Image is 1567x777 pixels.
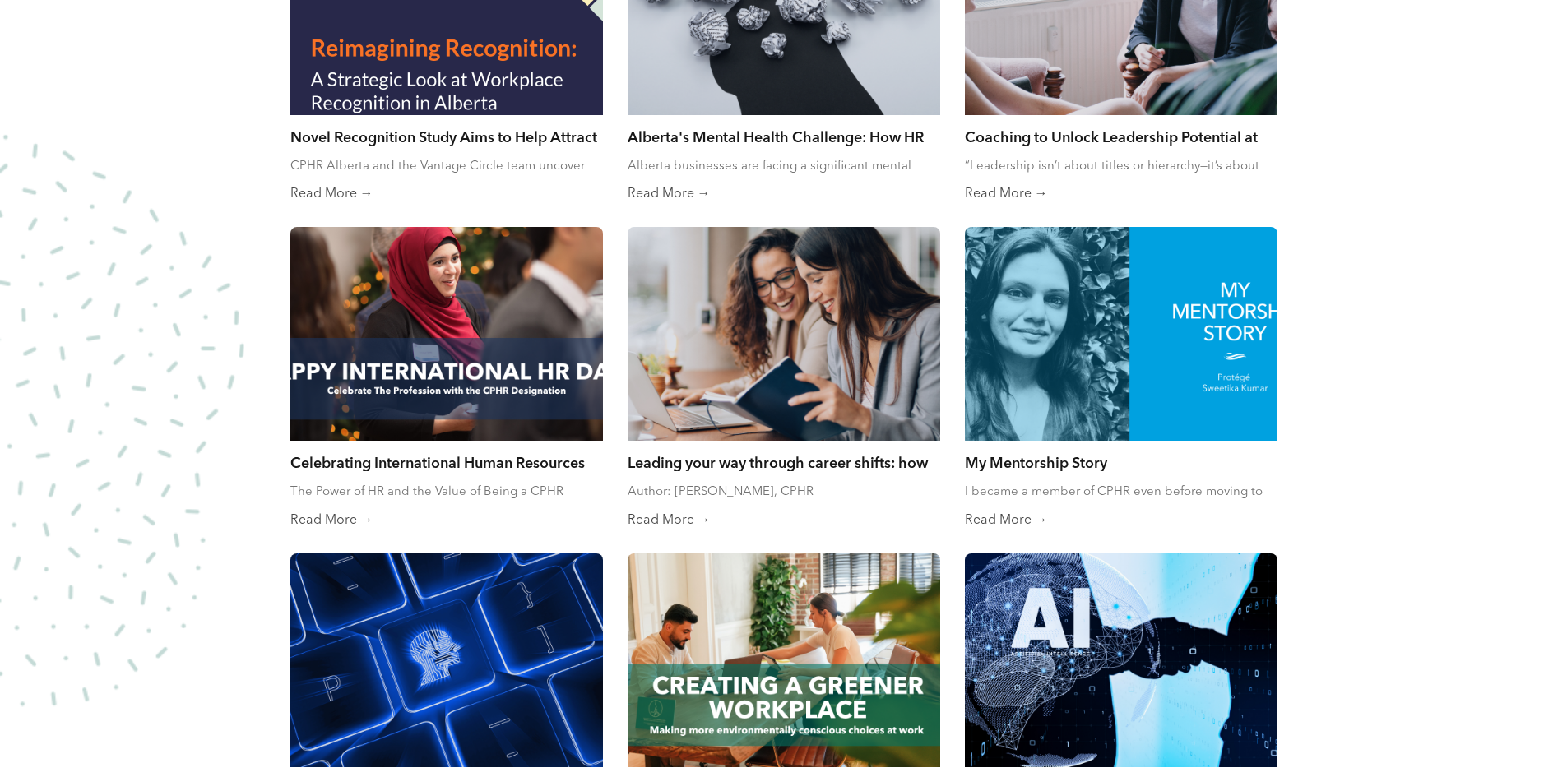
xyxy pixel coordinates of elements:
[965,158,1277,174] div: “Leadership isn’t about titles or hierarchy—it’s about influence, growth, and the ability to brin...
[290,186,603,202] a: Read More →
[965,553,1277,767] a: A person is pointing at a globe with the word ai on it.
[290,453,603,471] a: Celebrating International Human Resources Day
[290,158,603,174] div: CPHR Alberta and the Vantage Circle team uncover impactful insights in a first-of-its-kind study ...
[628,453,940,471] a: Leading your way through career shifts: how to stay successful changing an industry or even a pro...
[965,127,1277,146] a: Coaching to Unlock Leadership Potential at Every Level
[628,483,940,500] div: Author: [PERSON_NAME], CPHR
[628,127,940,146] a: Alberta's Mental Health Challenge: How HR Professionals Can Drive Change
[628,512,940,529] a: Read More →
[965,483,1277,500] div: I became a member of CPHR even before moving to [GEOGRAPHIC_DATA] in [DATE]. It was my way of get...
[290,483,603,500] div: The Power of HR and the Value of Being a CPHR
[290,512,603,529] a: Read More →
[290,127,603,146] a: Novel Recognition Study Aims to Help Attract and Retain Global Talent in [GEOGRAPHIC_DATA]
[965,186,1277,202] a: Read More →
[628,186,940,202] a: Read More →
[628,158,940,174] div: Alberta businesses are facing a significant mental health challenge that requires immediate atten...
[965,512,1277,529] a: Read More →
[965,453,1277,471] a: My Mentorship Story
